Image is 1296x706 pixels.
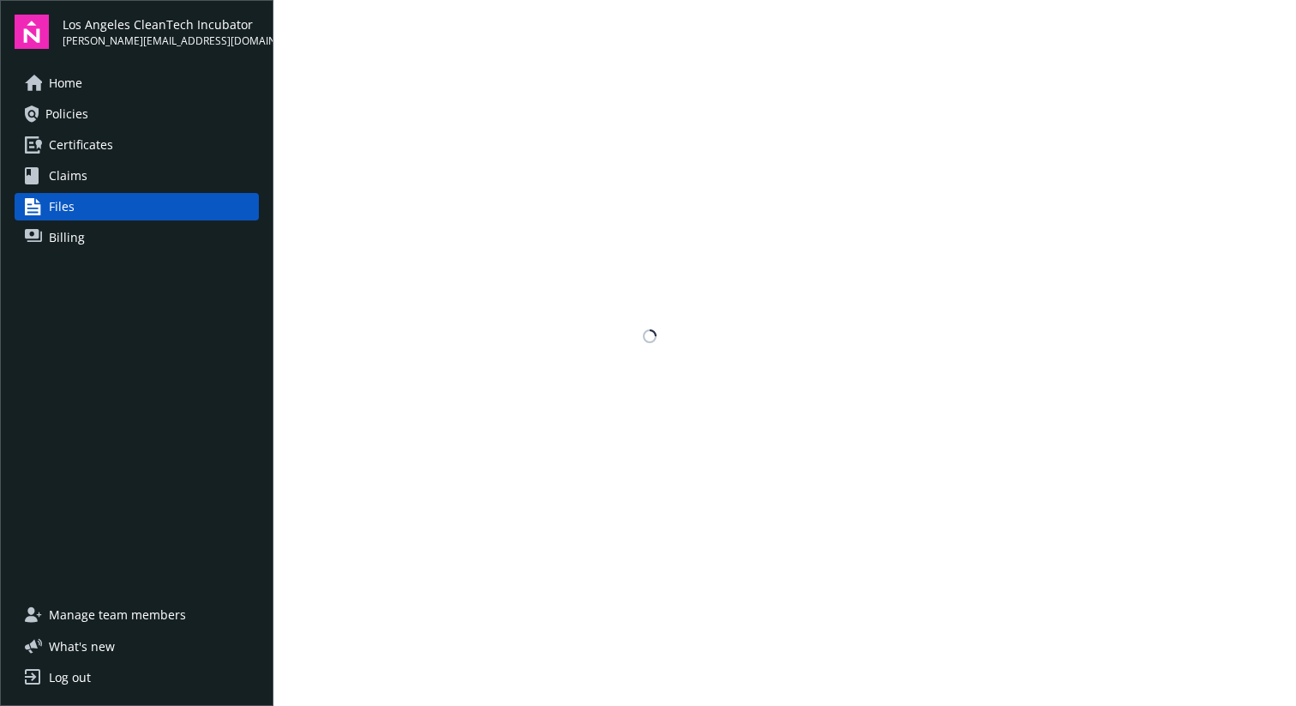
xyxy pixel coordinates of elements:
span: Billing [49,224,85,251]
span: Manage team members [49,601,186,629]
div: Log out [49,664,91,691]
span: Home [49,69,82,97]
span: Policies [45,100,88,128]
button: Los Angeles CleanTech Incubator[PERSON_NAME][EMAIL_ADDRESS][DOMAIN_NAME] [63,15,259,49]
a: Billing [15,224,259,251]
span: What ' s new [49,637,115,655]
a: Certificates [15,131,259,159]
a: Home [15,69,259,97]
img: navigator-logo.svg [15,15,49,49]
span: [PERSON_NAME][EMAIL_ADDRESS][DOMAIN_NAME] [63,33,259,49]
span: Los Angeles CleanTech Incubator [63,15,259,33]
span: Claims [49,162,87,190]
a: Files [15,193,259,220]
a: Claims [15,162,259,190]
span: Files [49,193,75,220]
button: What's new [15,637,142,655]
a: Manage team members [15,601,259,629]
span: Certificates [49,131,113,159]
a: Policies [15,100,259,128]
